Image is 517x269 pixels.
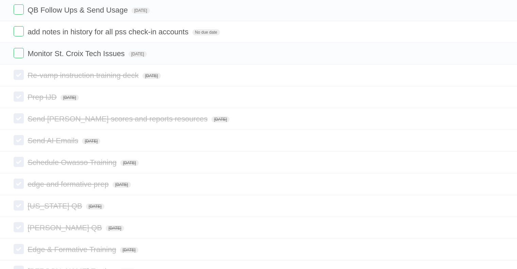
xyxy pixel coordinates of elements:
[86,203,104,209] span: [DATE]
[14,70,24,80] label: Done
[128,51,147,57] span: [DATE]
[28,245,118,254] span: Edge & Formative Training
[14,91,24,102] label: Done
[120,160,139,166] span: [DATE]
[61,95,79,101] span: [DATE]
[82,138,100,144] span: [DATE]
[106,225,124,231] span: [DATE]
[14,179,24,189] label: Done
[113,182,131,188] span: [DATE]
[28,6,130,14] span: QB Follow Ups & Send Usage
[14,135,24,145] label: Done
[192,29,220,35] span: No due date
[28,136,80,145] span: Send AI Emails
[28,49,126,58] span: Monitor St. Croix Tech Issues
[28,202,84,210] span: [US_STATE] QB
[14,4,24,15] label: Done
[28,158,118,167] span: Schedule Owasso Training
[142,73,161,79] span: [DATE]
[14,200,24,211] label: Done
[28,71,140,80] span: Re-vamp instruction training deck
[14,48,24,58] label: Done
[211,116,230,122] span: [DATE]
[14,26,24,36] label: Done
[132,7,150,14] span: [DATE]
[28,115,209,123] span: Send [PERSON_NAME] scores and reports resources
[120,247,138,253] span: [DATE]
[28,223,104,232] span: [PERSON_NAME] QB
[28,180,110,188] span: edge and formative prep
[14,244,24,254] label: Done
[14,113,24,123] label: Done
[14,157,24,167] label: Done
[28,93,58,101] span: Prep IJD
[14,222,24,232] label: Done
[28,28,190,36] span: add notes in history for all pss check-in accounts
